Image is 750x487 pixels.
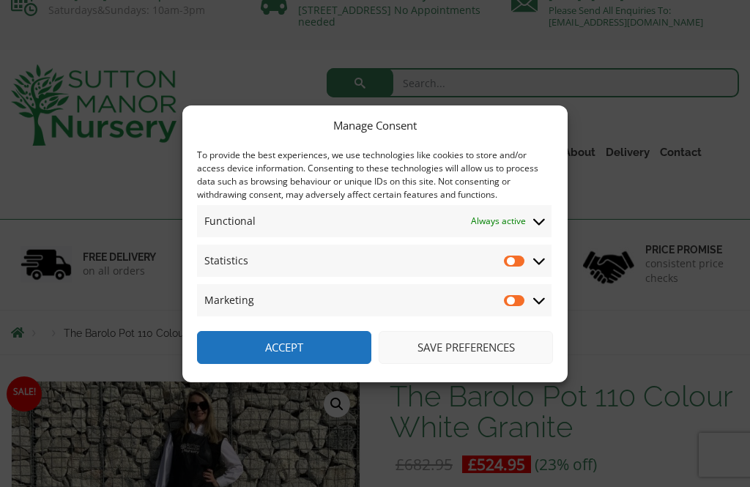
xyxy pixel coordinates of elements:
[197,331,371,364] button: Accept
[204,291,254,309] span: Marketing
[471,212,526,230] span: Always active
[197,284,552,316] summary: Marketing
[379,331,553,364] button: Save preferences
[333,116,417,134] div: Manage Consent
[197,149,552,201] div: To provide the best experiences, we use technologies like cookies to store and/or access device i...
[197,245,552,277] summary: Statistics
[204,252,248,269] span: Statistics
[197,205,552,237] summary: Functional Always active
[204,212,256,230] span: Functional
